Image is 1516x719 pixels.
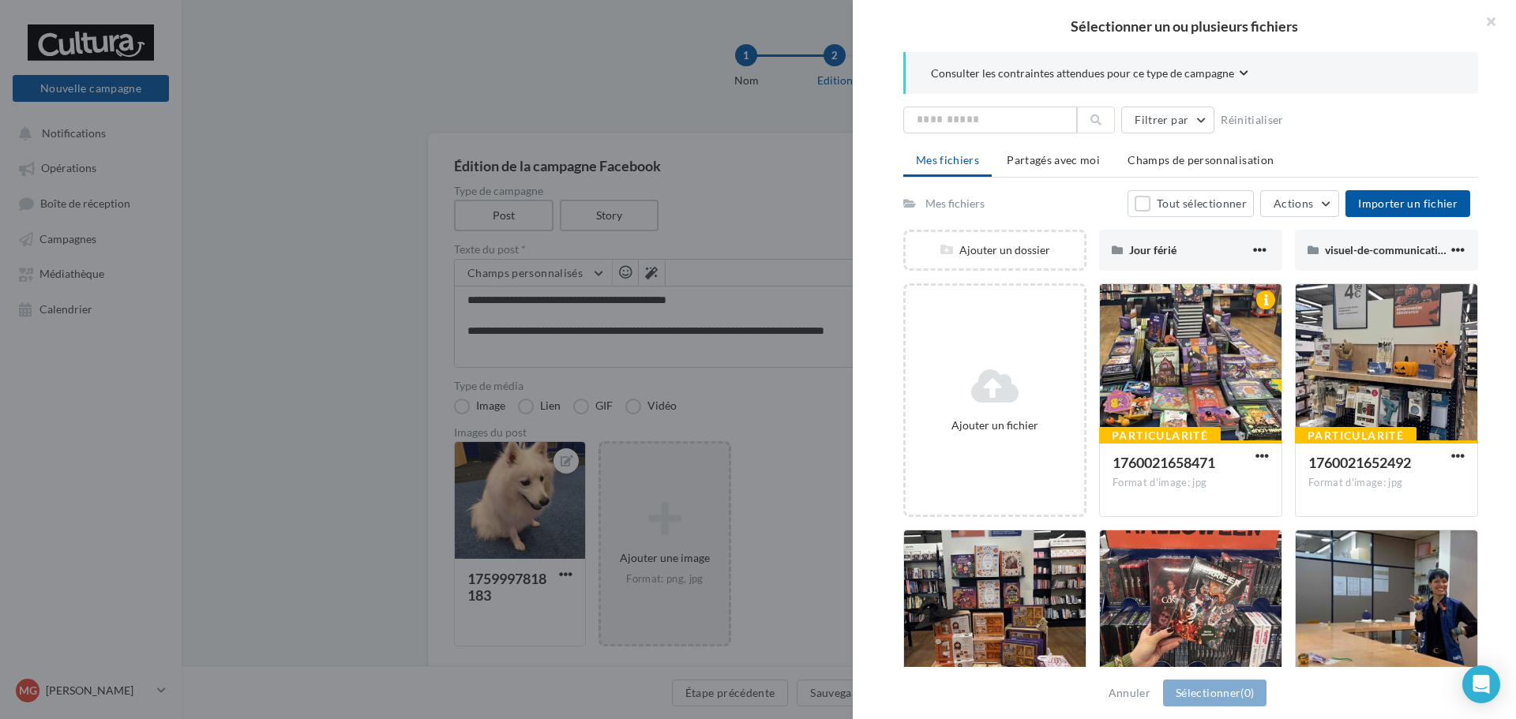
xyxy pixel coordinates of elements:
span: 1760021652492 [1308,454,1411,471]
span: Jour férié [1129,243,1176,257]
span: Partagés avec moi [1007,153,1100,167]
button: Annuler [1102,683,1157,702]
div: Ajouter un dossier [906,242,1084,258]
span: Actions [1274,197,1313,210]
button: Consulter les contraintes attendues pour ce type de campagne [931,65,1248,84]
div: Open Intercom Messenger [1462,665,1500,703]
div: Format d'image: jpg [1113,476,1269,490]
h2: Sélectionner un ou plusieurs fichiers [878,19,1491,33]
button: Sélectionner(0) [1163,680,1266,706]
span: Consulter les contraintes attendues pour ce type de campagne [931,66,1234,81]
span: Champs de personnalisation [1128,153,1274,167]
button: Filtrer par [1121,107,1214,133]
div: Mes fichiers [925,196,985,212]
button: Actions [1260,190,1339,217]
span: (0) [1240,686,1254,699]
button: Importer un fichier [1345,190,1470,217]
div: Particularité [1295,427,1417,444]
button: Tout sélectionner [1128,190,1254,217]
span: 1760021658471 [1113,454,1215,471]
div: Format d'image: jpg [1308,476,1465,490]
span: visuel-de-communication [1325,243,1450,257]
span: Importer un fichier [1358,197,1458,210]
div: Particularité [1099,427,1221,444]
span: Mes fichiers [916,153,979,167]
button: Réinitialiser [1214,110,1290,129]
div: Ajouter un fichier [912,418,1078,433]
